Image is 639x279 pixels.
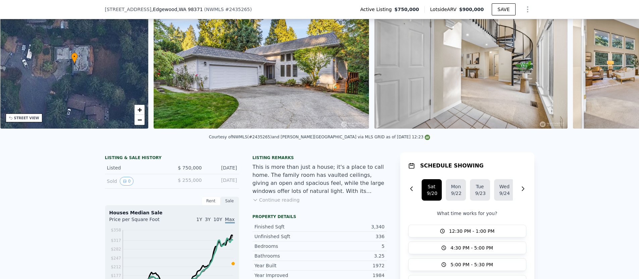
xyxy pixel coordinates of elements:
[204,6,252,13] div: ( )
[105,6,152,13] span: [STREET_ADDRESS]
[459,7,484,12] span: $900,000
[220,197,239,205] div: Sale
[408,258,526,271] button: 5:00 PM - 5:30 PM
[320,253,385,259] div: 3.25
[207,177,237,186] div: [DATE]
[111,228,121,232] tspan: $358
[135,115,145,125] a: Zoom out
[451,183,461,190] div: Mon
[408,241,526,254] button: 4:30 PM - 5:00 PM
[138,116,142,124] span: −
[408,210,526,217] p: What time works for you?
[205,217,211,222] span: 3Y
[420,162,484,170] h1: SCHEDULE SHOWING
[475,190,485,197] div: 9/23
[320,243,385,250] div: 5
[320,233,385,240] div: 336
[320,223,385,230] div: 3,340
[427,183,436,190] div: Sat
[521,3,534,16] button: Show Options
[320,262,385,269] div: 1972
[255,253,320,259] div: Bathrooms
[71,53,78,64] div: •
[494,179,514,201] button: Wed9/24
[178,178,202,183] span: $ 255,000
[107,177,167,186] div: Sold
[151,6,203,13] span: , Edgewood
[255,262,320,269] div: Year Built
[253,155,387,160] div: Listing remarks
[225,217,235,223] span: Max
[109,216,172,227] div: Price per Square Foot
[209,135,430,139] div: Courtesy of NWMLS (#2435265) and [PERSON_NAME][GEOGRAPHIC_DATA] via MLS GRID as of [DATE] 12:23
[408,225,526,237] button: 12:30 PM - 1:00 PM
[202,197,220,205] div: Rent
[492,3,515,15] button: SAVE
[135,105,145,115] a: Zoom in
[111,256,121,261] tspan: $247
[394,6,419,13] span: $750,000
[425,135,430,140] img: NWMLS Logo
[255,233,320,240] div: Unfinished Sqft
[499,190,509,197] div: 9/24
[475,183,485,190] div: Tue
[255,243,320,250] div: Bedrooms
[207,164,237,171] div: [DATE]
[427,190,436,197] div: 9/20
[470,179,490,201] button: Tue9/23
[109,209,235,216] div: Houses Median Sale
[178,165,202,170] span: $ 750,000
[120,177,134,186] button: View historical data
[105,155,239,162] div: LISTING & SALE HISTORY
[320,272,385,279] div: 1984
[111,265,121,269] tspan: $212
[111,238,121,243] tspan: $317
[71,54,78,60] span: •
[111,247,121,252] tspan: $282
[499,183,509,190] div: Wed
[14,116,39,121] div: STREET VIEW
[225,7,250,12] span: # 2435265
[253,163,387,195] div: This is more than just a house; it's a place to call home. The family room has vaulted ceilings, ...
[111,273,121,278] tspan: $177
[177,7,203,12] span: , WA 98371
[206,7,224,12] span: NWMLS
[422,179,442,201] button: Sat9/20
[446,179,466,201] button: Mon9/22
[196,217,202,222] span: 1Y
[253,214,387,219] div: Property details
[138,106,142,114] span: +
[213,217,222,222] span: 10Y
[451,190,461,197] div: 9/22
[449,228,495,234] span: 12:30 PM - 1:00 PM
[255,223,320,230] div: Finished Sqft
[253,197,300,203] button: Continue reading
[450,245,493,251] span: 4:30 PM - 5:00 PM
[255,272,320,279] div: Year Improved
[430,6,459,13] span: Lotside ARV
[107,164,167,171] div: Listed
[360,6,394,13] span: Active Listing
[450,261,493,268] span: 5:00 PM - 5:30 PM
